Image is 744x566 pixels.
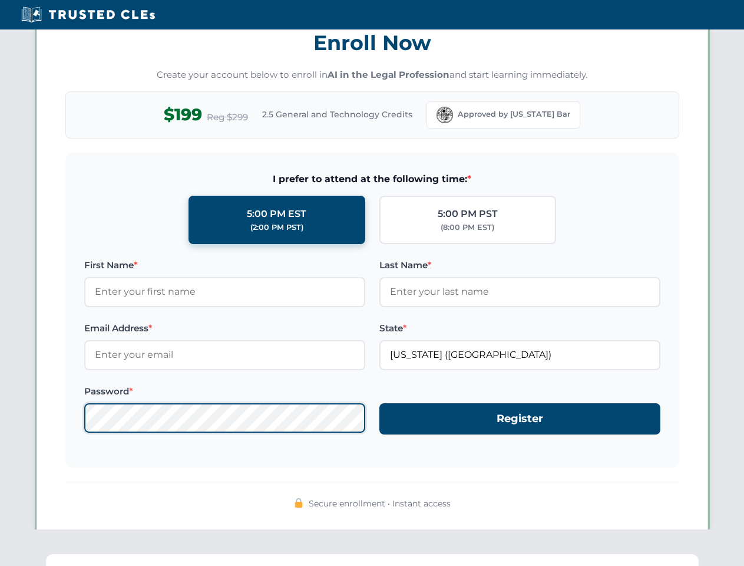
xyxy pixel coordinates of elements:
[379,258,660,272] label: Last Name
[328,69,449,80] strong: AI in the Legal Profession
[250,222,303,233] div: (2:00 PM PST)
[294,498,303,508] img: 🔒
[437,107,453,123] img: Florida Bar
[84,172,660,187] span: I prefer to attend at the following time:
[379,277,660,307] input: Enter your last name
[84,321,365,335] label: Email Address
[84,277,365,307] input: Enter your first name
[84,258,365,272] label: First Name
[84,340,365,370] input: Enter your email
[262,108,412,121] span: 2.5 General and Technology Credits
[379,403,660,435] button: Register
[207,110,248,124] span: Reg $299
[458,108,570,120] span: Approved by [US_STATE] Bar
[18,6,158,24] img: Trusted CLEs
[65,24,679,61] h3: Enroll Now
[438,206,498,222] div: 5:00 PM PST
[84,384,365,399] label: Password
[379,340,660,370] input: Florida (FL)
[441,222,494,233] div: (8:00 PM EST)
[309,497,451,510] span: Secure enrollment • Instant access
[247,206,306,222] div: 5:00 PM EST
[65,68,679,82] p: Create your account below to enroll in and start learning immediately.
[379,321,660,335] label: State
[164,101,202,128] span: $199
